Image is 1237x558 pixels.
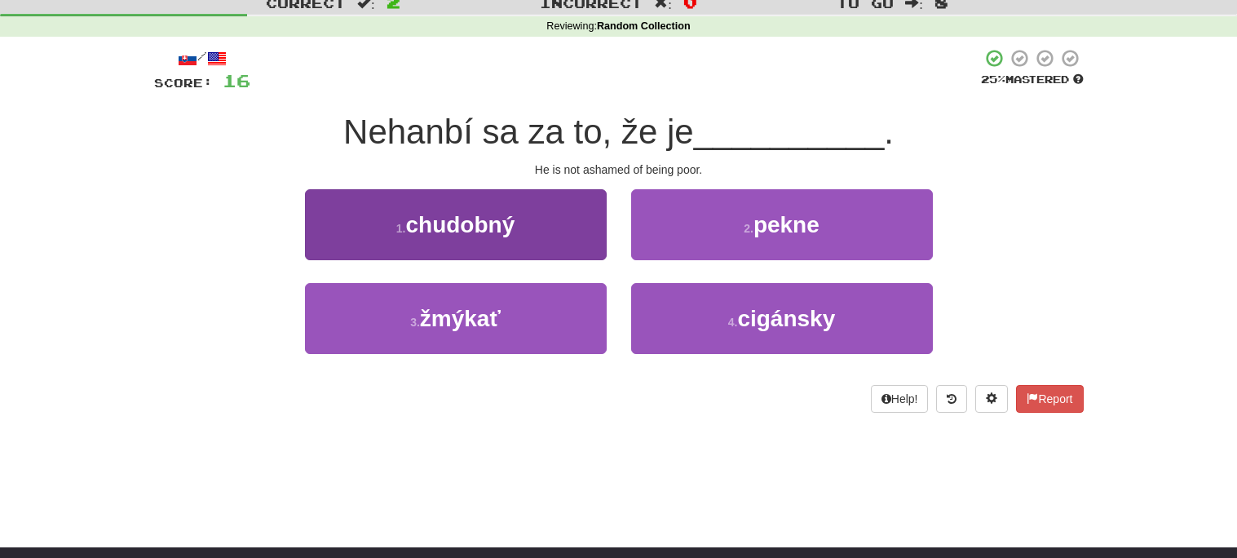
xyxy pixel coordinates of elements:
[981,73,1005,86] span: 25 %
[343,113,694,151] span: Nehanbí sa za to, že je
[753,212,820,237] span: pekne
[396,222,406,235] small: 1 .
[154,48,250,69] div: /
[305,283,607,354] button: 3.žmýkať
[1016,385,1083,413] button: Report
[744,222,753,235] small: 2 .
[871,385,929,413] button: Help!
[694,113,885,151] span: __________
[631,283,933,354] button: 4.cigánsky
[981,73,1084,87] div: Mastered
[405,212,515,237] span: chudobný
[884,113,894,151] span: .
[223,70,250,91] span: 16
[410,316,420,329] small: 3 .
[936,385,967,413] button: Round history (alt+y)
[420,306,501,331] span: žmýkať
[737,306,835,331] span: cigánsky
[728,316,738,329] small: 4 .
[154,76,213,90] span: Score:
[154,162,1084,178] div: He is not ashamed of being poor.
[597,20,691,32] strong: Random Collection
[631,189,933,260] button: 2.pekne
[305,189,607,260] button: 1.chudobný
